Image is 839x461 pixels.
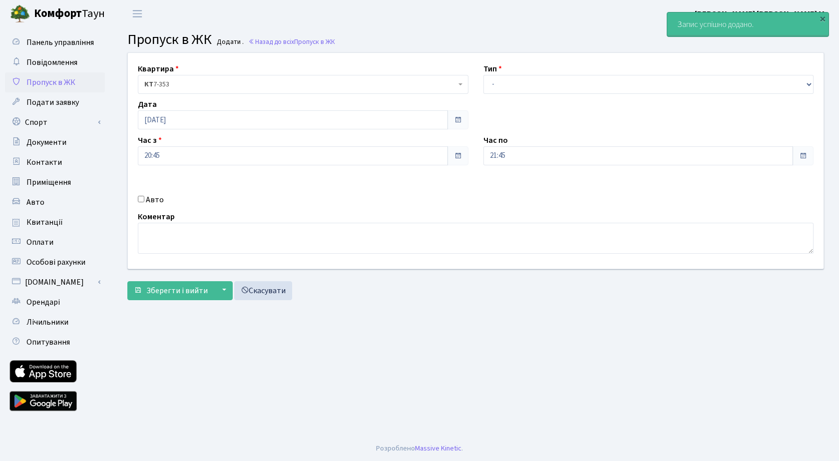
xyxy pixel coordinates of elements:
[26,157,62,168] span: Контакти
[483,134,508,146] label: Час по
[376,443,463,454] div: Розроблено .
[146,285,208,296] span: Зберегти і вийти
[5,332,105,352] a: Опитування
[5,132,105,152] a: Документи
[5,272,105,292] a: [DOMAIN_NAME]
[26,37,94,48] span: Панель управління
[127,281,214,300] button: Зберегти і вийти
[5,32,105,52] a: Панель управління
[5,172,105,192] a: Приміщення
[248,37,335,46] a: Назад до всіхПропуск в ЖК
[138,134,162,146] label: Час з
[26,337,70,348] span: Опитування
[10,4,30,24] img: logo.png
[125,5,150,22] button: Переключити навігацію
[26,97,79,108] span: Подати заявку
[5,112,105,132] a: Спорт
[5,252,105,272] a: Особові рахунки
[26,317,68,328] span: Лічильники
[5,212,105,232] a: Квитанції
[26,217,63,228] span: Квитанції
[415,443,461,454] a: Massive Kinetic
[26,197,44,208] span: Авто
[483,63,502,75] label: Тип
[294,37,335,46] span: Пропуск в ЖК
[138,211,175,223] label: Коментар
[215,38,244,46] small: Додати .
[138,75,468,94] span: <b>КТ</b>&nbsp;&nbsp;&nbsp;&nbsp;7-353
[5,312,105,332] a: Лічильники
[667,12,829,36] div: Запис успішно додано.
[138,98,157,110] label: Дата
[695,8,827,19] b: [PERSON_NAME] [PERSON_NAME] М.
[5,292,105,312] a: Орендарі
[34,5,105,22] span: Таун
[26,77,75,88] span: Пропуск в ЖК
[26,177,71,188] span: Приміщення
[26,257,85,268] span: Особові рахунки
[5,92,105,112] a: Подати заявку
[5,192,105,212] a: Авто
[26,297,60,308] span: Орендарі
[5,232,105,252] a: Оплати
[146,194,164,206] label: Авто
[26,57,77,68] span: Повідомлення
[5,52,105,72] a: Повідомлення
[5,152,105,172] a: Контакти
[144,79,456,89] span: <b>КТ</b>&nbsp;&nbsp;&nbsp;&nbsp;7-353
[26,237,53,248] span: Оплати
[5,72,105,92] a: Пропуск в ЖК
[695,8,827,20] a: [PERSON_NAME] [PERSON_NAME] М.
[26,137,66,148] span: Документи
[234,281,292,300] a: Скасувати
[34,5,82,21] b: Комфорт
[818,13,828,23] div: ×
[127,29,212,49] span: Пропуск в ЖК
[144,79,153,89] b: КТ
[138,63,179,75] label: Квартира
